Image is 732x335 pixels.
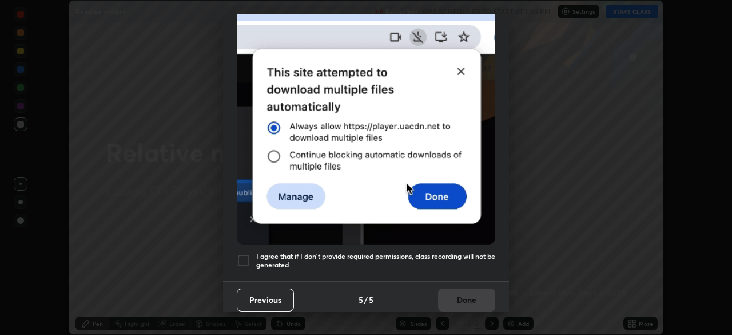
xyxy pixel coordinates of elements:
[369,294,373,306] h4: 5
[237,289,294,312] button: Previous
[364,294,368,306] h4: /
[256,252,495,270] h5: I agree that if I don't provide required permissions, class recording will not be generated
[359,294,363,306] h4: 5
